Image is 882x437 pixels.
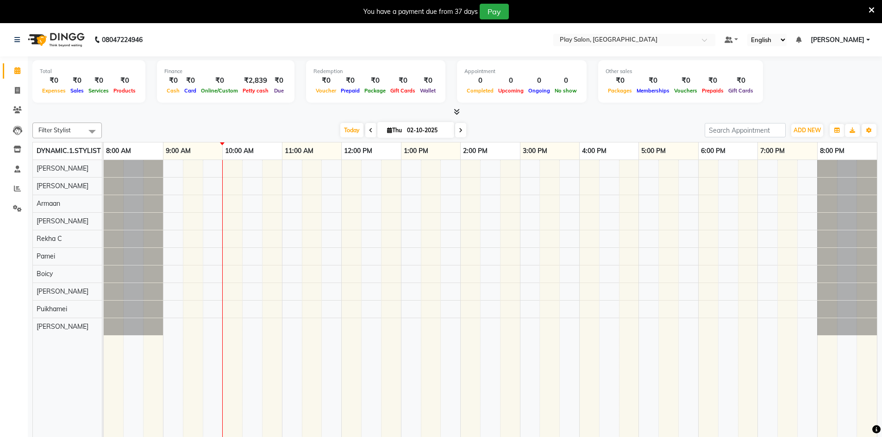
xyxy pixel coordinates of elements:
a: 6:00 PM [699,144,728,158]
div: ₹0 [362,75,388,86]
div: ₹0 [700,75,726,86]
div: ₹0 [111,75,138,86]
a: 9:00 AM [163,144,193,158]
div: ₹0 [338,75,362,86]
span: Due [272,87,286,94]
a: 12:00 PM [342,144,375,158]
button: ADD NEW [791,124,823,137]
span: Wallet [418,87,438,94]
div: ₹0 [164,75,182,86]
span: Expenses [40,87,68,94]
div: ₹0 [271,75,287,86]
div: 0 [552,75,579,86]
span: Ongoing [526,87,552,94]
div: 0 [464,75,496,86]
span: Package [362,87,388,94]
span: Completed [464,87,496,94]
span: [PERSON_NAME] [811,35,864,45]
span: Online/Custom [199,87,240,94]
div: 0 [496,75,526,86]
div: ₹0 [726,75,756,86]
div: ₹2,839 [240,75,271,86]
input: Search Appointment [705,123,786,137]
div: 0 [526,75,552,86]
a: 8:00 AM [104,144,133,158]
span: Vouchers [672,87,700,94]
span: Upcoming [496,87,526,94]
div: ₹0 [40,75,68,86]
span: Boicy [37,270,53,278]
span: Filter Stylist [38,126,71,134]
span: Petty cash [240,87,271,94]
span: [PERSON_NAME] [37,164,88,172]
span: [PERSON_NAME] [37,287,88,295]
span: Puikhamei [37,305,67,313]
b: 08047224946 [102,27,143,53]
span: Products [111,87,138,94]
div: ₹0 [606,75,634,86]
a: 4:00 PM [580,144,609,158]
div: ₹0 [388,75,418,86]
span: Thu [385,127,404,134]
span: Card [182,87,199,94]
img: logo [24,27,87,53]
span: Memberships [634,87,672,94]
input: 2025-10-02 [404,123,450,137]
span: Rekha C [37,234,62,243]
div: ₹0 [182,75,199,86]
div: Appointment [464,68,579,75]
span: [PERSON_NAME] [37,182,88,190]
div: Total [40,68,138,75]
a: 11:00 AM [282,144,316,158]
span: [PERSON_NAME] [37,322,88,331]
span: ADD NEW [794,127,821,134]
a: 8:00 PM [818,144,847,158]
div: Finance [164,68,287,75]
span: Sales [68,87,86,94]
span: Cash [164,87,182,94]
a: 7:00 PM [758,144,787,158]
div: Redemption [313,68,438,75]
div: ₹0 [313,75,338,86]
a: 1:00 PM [401,144,431,158]
span: [PERSON_NAME] [37,217,88,225]
span: Pamei [37,252,55,260]
div: ₹0 [86,75,111,86]
a: 2:00 PM [461,144,490,158]
span: Services [86,87,111,94]
div: Other sales [606,68,756,75]
div: ₹0 [199,75,240,86]
span: Gift Cards [726,87,756,94]
span: Prepaids [700,87,726,94]
span: No show [552,87,579,94]
a: 10:00 AM [223,144,256,158]
div: ₹0 [672,75,700,86]
span: Gift Cards [388,87,418,94]
span: Armaan [37,199,60,208]
span: Prepaid [338,87,362,94]
span: Packages [606,87,634,94]
a: 5:00 PM [639,144,668,158]
a: 3:00 PM [520,144,550,158]
span: DYNAMIC.1.STYLIST [37,147,101,155]
div: ₹0 [68,75,86,86]
div: ₹0 [634,75,672,86]
div: ₹0 [418,75,438,86]
button: Pay [480,4,509,19]
div: You have a payment due from 37 days [363,7,478,17]
span: Today [340,123,363,137]
span: Voucher [313,87,338,94]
